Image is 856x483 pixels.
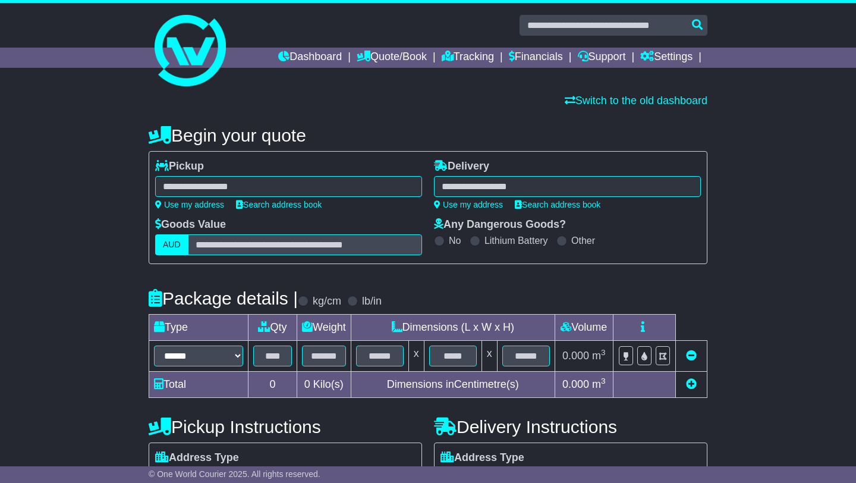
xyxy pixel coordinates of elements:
[313,295,341,308] label: kg/cm
[149,315,248,341] td: Type
[601,348,606,357] sup: 3
[640,48,693,68] a: Settings
[248,315,297,341] td: Qty
[562,350,589,362] span: 0.000
[408,341,424,372] td: x
[592,350,606,362] span: m
[571,235,595,246] label: Other
[686,378,697,390] a: Add new item
[362,295,382,308] label: lb/in
[351,372,555,398] td: Dimensions in Centimetre(s)
[155,218,226,231] label: Goods Value
[248,372,297,398] td: 0
[440,451,524,465] label: Address Type
[592,378,606,390] span: m
[434,417,707,437] h4: Delivery Instructions
[149,469,320,479] span: © One World Courier 2025. All rights reserved.
[357,48,427,68] a: Quote/Book
[297,372,351,398] td: Kilo(s)
[686,350,697,362] a: Remove this item
[434,160,489,173] label: Delivery
[555,315,613,341] td: Volume
[578,48,626,68] a: Support
[278,48,342,68] a: Dashboard
[149,417,422,437] h4: Pickup Instructions
[149,288,298,308] h4: Package details |
[442,48,494,68] a: Tracking
[236,200,322,209] a: Search address book
[304,378,310,390] span: 0
[484,235,548,246] label: Lithium Battery
[565,95,707,106] a: Switch to the old dashboard
[297,315,351,341] td: Weight
[434,200,503,209] a: Use my address
[434,218,566,231] label: Any Dangerous Goods?
[351,315,555,341] td: Dimensions (L x W x H)
[481,341,497,372] td: x
[149,126,707,145] h4: Begin your quote
[509,48,563,68] a: Financials
[449,235,461,246] label: No
[562,378,589,390] span: 0.000
[155,451,239,465] label: Address Type
[149,372,248,398] td: Total
[601,377,606,385] sup: 3
[155,160,204,173] label: Pickup
[155,234,188,255] label: AUD
[515,200,600,209] a: Search address book
[155,200,224,209] a: Use my address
